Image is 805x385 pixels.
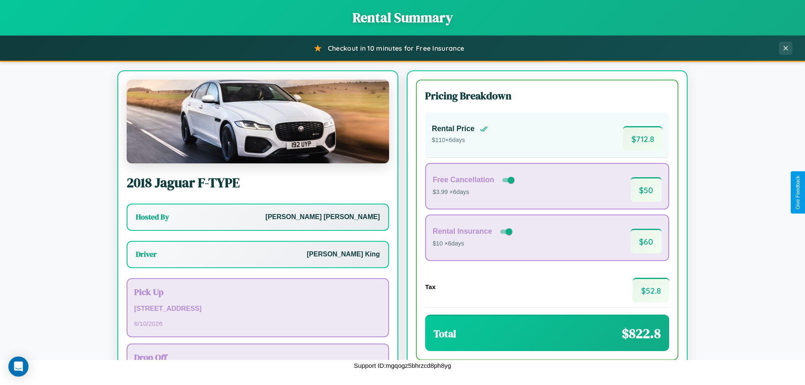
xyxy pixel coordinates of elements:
[622,324,661,343] span: $ 822.8
[265,211,380,223] p: [PERSON_NAME] [PERSON_NAME]
[8,8,797,27] h1: Rental Summary
[425,89,669,103] h3: Pricing Breakdown
[136,249,157,259] h3: Driver
[795,176,801,209] div: Give Feedback
[631,229,662,253] span: $ 60
[134,286,382,298] h3: Pick Up
[127,173,389,192] h2: 2018 Jaguar F-TYPE
[433,176,494,184] h4: Free Cancellation
[134,303,382,315] p: [STREET_ADDRESS]
[134,318,382,329] p: 6 / 10 / 2026
[433,187,516,198] p: $3.99 × 6 days
[307,248,380,261] p: [PERSON_NAME] King
[623,126,662,151] span: $ 712.8
[328,44,464,52] span: Checkout in 10 minutes for Free Insurance
[434,327,456,341] h3: Total
[425,283,436,290] h4: Tax
[633,278,669,302] span: $ 52.8
[134,351,382,363] h3: Drop Off
[432,135,488,146] p: $ 110 × 6 days
[8,357,29,377] div: Open Intercom Messenger
[433,227,492,236] h4: Rental Insurance
[433,238,514,249] p: $10 × 6 days
[631,177,662,202] span: $ 50
[432,124,475,133] h4: Rental Price
[354,360,451,371] p: Support ID: mgqogz5bhrzcd8ph8yg
[127,80,389,163] img: Jaguar F-TYPE
[136,212,169,222] h3: Hosted By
